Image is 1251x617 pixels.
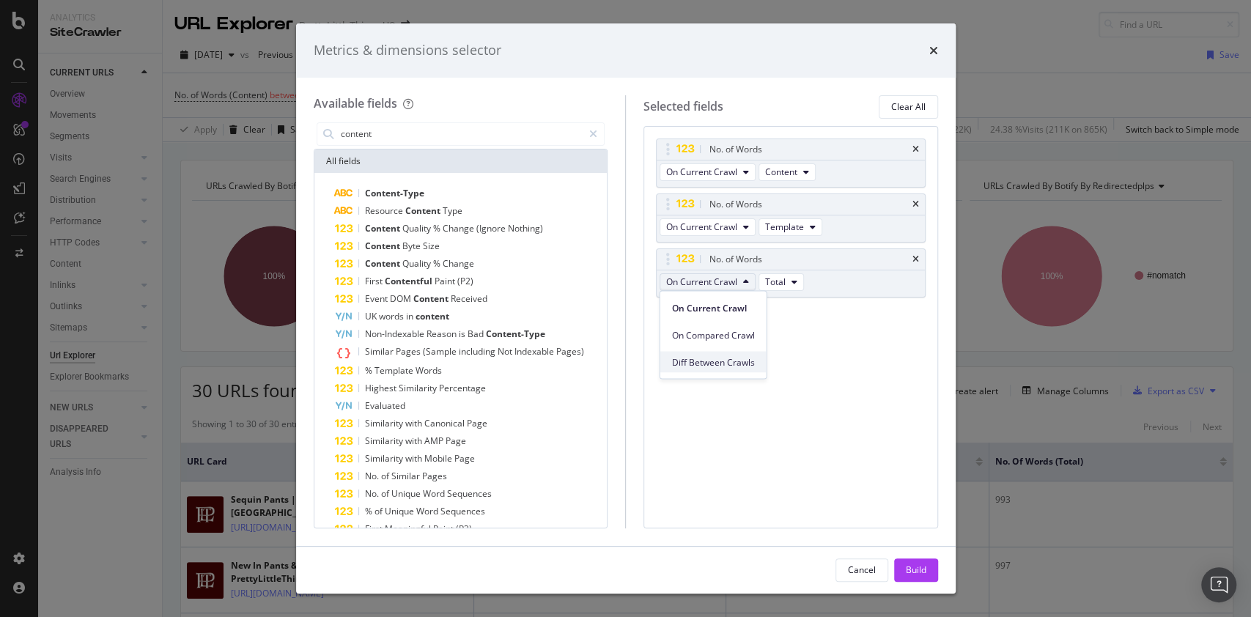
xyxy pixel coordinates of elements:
[765,221,804,233] span: Template
[459,345,498,358] span: including
[423,487,447,500] span: Word
[468,328,486,340] span: Bad
[660,218,756,236] button: On Current Crawl
[508,222,543,234] span: Nothing)
[365,452,405,465] span: Similarity
[385,505,416,517] span: Unique
[365,187,424,199] span: Content-Type
[433,257,443,270] span: %
[912,200,919,209] div: times
[660,273,756,291] button: On Current Crawl
[759,163,816,181] button: Content
[1201,567,1236,602] div: Open Intercom Messenger
[486,328,545,340] span: Content-Type
[314,149,608,173] div: All fields
[396,345,423,358] span: Pages
[365,505,374,517] span: %
[365,240,402,252] span: Content
[435,275,457,287] span: Paint
[391,487,423,500] span: Unique
[374,364,416,377] span: Template
[443,222,476,234] span: Change
[424,435,446,447] span: AMP
[476,222,508,234] span: (Ignore
[406,310,416,322] span: in
[879,95,938,119] button: Clear All
[416,310,449,322] span: content
[643,98,723,115] div: Selected fields
[402,240,423,252] span: Byte
[709,252,762,267] div: No. of Words
[440,505,485,517] span: Sequences
[446,435,466,447] span: Page
[314,95,397,111] div: Available fields
[912,255,919,264] div: times
[891,100,926,113] div: Clear All
[402,257,433,270] span: Quality
[365,470,381,482] span: No.
[365,222,402,234] span: Content
[416,505,440,517] span: Word
[405,417,424,429] span: with
[296,23,956,594] div: modal
[423,345,459,358] span: (Sample
[709,142,762,157] div: No. of Words
[929,41,938,60] div: times
[672,355,755,369] span: Diff Between Crawls
[765,166,797,178] span: Content
[416,364,442,377] span: Words
[365,345,396,358] span: Similar
[365,382,399,394] span: Highest
[365,364,374,377] span: %
[454,452,475,465] span: Page
[385,275,435,287] span: Contentful
[666,221,737,233] span: On Current Crawl
[365,275,385,287] span: First
[759,273,804,291] button: Total
[413,292,451,305] span: Content
[443,204,462,217] span: Type
[381,470,391,482] span: of
[433,222,443,234] span: %
[374,505,385,517] span: of
[759,218,822,236] button: Template
[365,204,405,217] span: Resource
[457,275,473,287] span: (P2)
[402,222,433,234] span: Quality
[556,345,584,358] span: Pages)
[894,558,938,582] button: Build
[656,248,926,298] div: No. of WordstimesOn Current CrawlTotal
[459,328,468,340] span: is
[666,276,737,288] span: On Current Crawl
[424,452,454,465] span: Mobile
[391,470,422,482] span: Similar
[390,292,413,305] span: DOM
[365,487,381,500] span: No.
[709,197,762,212] div: No. of Words
[405,204,443,217] span: Content
[381,487,391,500] span: of
[660,163,756,181] button: On Current Crawl
[848,564,876,576] div: Cancel
[427,328,459,340] span: Reason
[906,564,926,576] div: Build
[405,435,424,447] span: with
[365,292,390,305] span: Event
[422,470,447,482] span: Pages
[666,166,737,178] span: On Current Crawl
[405,452,424,465] span: with
[765,276,786,288] span: Total
[656,193,926,243] div: No. of WordstimesOn Current CrawlTemplate
[451,292,487,305] span: Received
[365,399,405,412] span: Evaluated
[514,345,556,358] span: Indexable
[912,145,919,154] div: times
[399,382,439,394] span: Similarity
[314,41,501,60] div: Metrics & dimensions selector
[424,417,467,429] span: Canonical
[672,301,755,314] span: On Current Crawl
[439,382,486,394] span: Percentage
[423,240,440,252] span: Size
[365,417,405,429] span: Similarity
[365,310,379,322] span: UK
